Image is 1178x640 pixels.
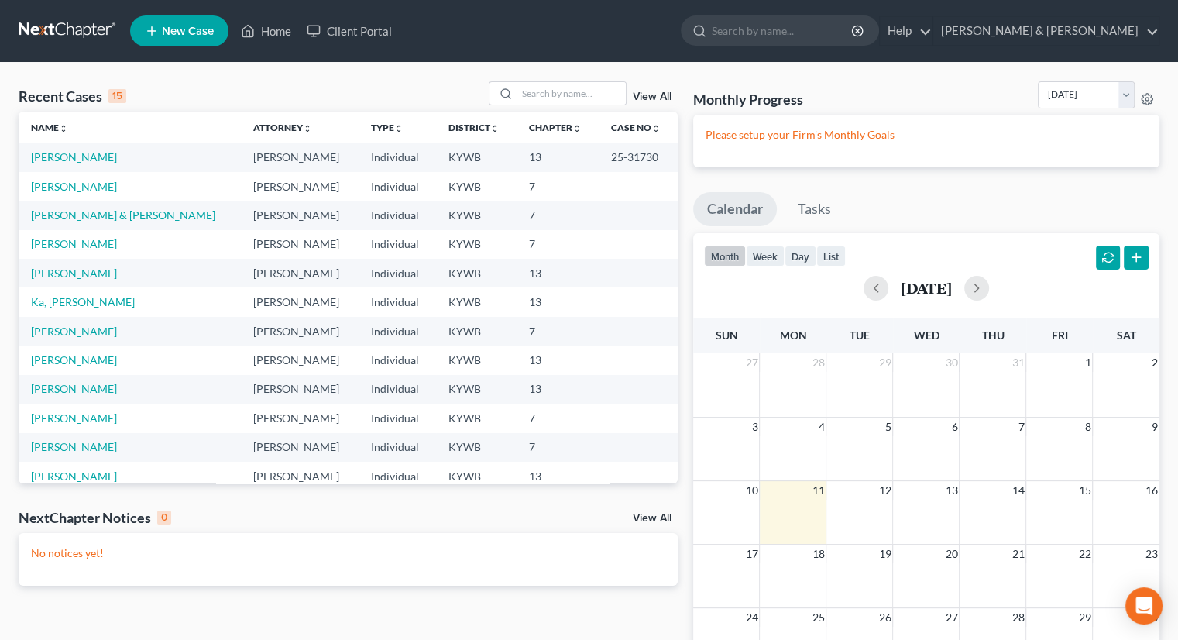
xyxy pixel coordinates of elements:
[1010,545,1025,563] span: 21
[436,462,517,490] td: KYWB
[744,545,759,563] span: 17
[299,17,400,45] a: Client Portal
[517,230,599,259] td: 7
[877,545,892,563] span: 19
[241,259,359,287] td: [PERSON_NAME]
[359,433,436,462] td: Individual
[517,172,599,201] td: 7
[572,124,582,133] i: unfold_more
[877,353,892,372] span: 29
[108,89,126,103] div: 15
[810,545,826,563] span: 18
[785,246,816,267] button: day
[913,329,939,342] span: Wed
[31,545,665,561] p: No notices yet!
[1010,608,1025,627] span: 28
[359,201,436,229] td: Individual
[448,122,500,133] a: Districtunfold_more
[436,172,517,201] td: KYWB
[436,375,517,404] td: KYWB
[31,440,117,453] a: [PERSON_NAME]
[810,608,826,627] span: 25
[359,375,436,404] td: Individual
[633,91,671,102] a: View All
[810,353,826,372] span: 28
[746,246,785,267] button: week
[651,124,661,133] i: unfold_more
[750,418,759,436] span: 3
[241,404,359,432] td: [PERSON_NAME]
[241,287,359,316] td: [PERSON_NAME]
[31,411,117,425] a: [PERSON_NAME]
[744,608,759,627] span: 24
[241,201,359,229] td: [PERSON_NAME]
[303,124,312,133] i: unfold_more
[241,317,359,346] td: [PERSON_NAME]
[517,287,599,316] td: 13
[1016,418,1025,436] span: 7
[517,346,599,374] td: 13
[436,404,517,432] td: KYWB
[359,230,436,259] td: Individual
[31,470,117,483] a: [PERSON_NAME]
[359,462,436,490] td: Individual
[1116,329,1135,342] span: Sat
[233,17,299,45] a: Home
[1083,353,1092,372] span: 1
[1077,481,1092,500] span: 15
[883,418,892,436] span: 5
[1125,587,1163,625] div: Open Intercom Messenger
[359,317,436,346] td: Individual
[1051,329,1067,342] span: Fri
[599,143,678,171] td: 25-31730
[611,122,661,133] a: Case Nounfold_more
[877,481,892,500] span: 12
[241,346,359,374] td: [PERSON_NAME]
[1144,481,1159,500] span: 16
[901,280,952,296] h2: [DATE]
[31,208,215,222] a: [PERSON_NAME] & [PERSON_NAME]
[1010,353,1025,372] span: 31
[517,82,626,105] input: Search by name...
[943,353,959,372] span: 30
[744,481,759,500] span: 10
[517,375,599,404] td: 13
[693,192,777,226] a: Calendar
[933,17,1159,45] a: [PERSON_NAME] & [PERSON_NAME]
[359,172,436,201] td: Individual
[241,433,359,462] td: [PERSON_NAME]
[784,192,845,226] a: Tasks
[162,26,214,37] span: New Case
[1077,608,1092,627] span: 29
[241,143,359,171] td: [PERSON_NAME]
[715,329,737,342] span: Sun
[31,353,117,366] a: [PERSON_NAME]
[359,287,436,316] td: Individual
[436,230,517,259] td: KYWB
[880,17,932,45] a: Help
[241,172,359,201] td: [PERSON_NAME]
[529,122,582,133] a: Chapterunfold_more
[31,150,117,163] a: [PERSON_NAME]
[1150,418,1159,436] span: 9
[517,201,599,229] td: 7
[241,375,359,404] td: [PERSON_NAME]
[436,346,517,374] td: KYWB
[1077,545,1092,563] span: 22
[633,513,671,524] a: View All
[877,608,892,627] span: 26
[810,481,826,500] span: 11
[517,462,599,490] td: 13
[19,87,126,105] div: Recent Cases
[359,143,436,171] td: Individual
[943,545,959,563] span: 20
[712,16,853,45] input: Search by name...
[436,287,517,316] td: KYWB
[517,259,599,287] td: 13
[1144,545,1159,563] span: 23
[371,122,404,133] a: Typeunfold_more
[359,404,436,432] td: Individual
[517,317,599,346] td: 7
[241,230,359,259] td: [PERSON_NAME]
[436,433,517,462] td: KYWB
